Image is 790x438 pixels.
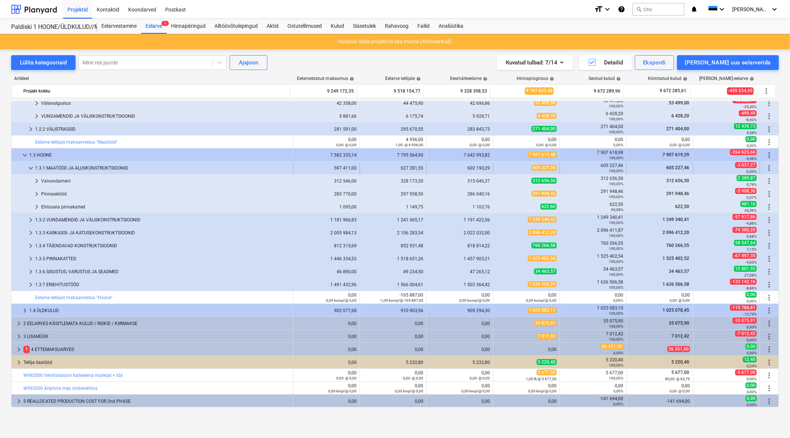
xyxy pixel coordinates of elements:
[363,127,423,132] div: 295 670,55
[727,87,754,94] span: -459 234,95
[380,19,413,34] a: Rahavoog
[363,165,423,171] div: 627 281,55
[35,227,290,239] div: 1.3.3 KARKASSI- JA KATUSEKONSTRUKTSIOONID
[609,221,623,225] small: 100,00%
[765,397,774,406] span: Rohkem tegevusi
[430,230,490,235] div: 2 022 032,00
[11,23,88,31] div: Paldiski 1 HOONE/ÜLDKULUD//MAATÖÖD (2101787//2101824)
[29,149,290,161] div: 1.3 HOONE
[296,165,357,171] div: 597 411,00
[765,177,774,185] span: Rohkem tegevusi
[363,292,423,303] div: -165 887,00
[563,241,623,251] div: 760 266,55
[765,267,774,276] span: Rohkem tegevusi
[765,241,774,250] span: Rohkem tegevusi
[609,247,623,251] small: 100,00%
[563,305,623,316] div: 1 025 083,10
[531,178,557,184] span: 312 656,50
[563,176,623,186] div: 312 656,50
[296,114,357,119] div: 5 881,66
[430,178,490,184] div: 315 046,37
[430,282,490,287] div: 1 503 364,42
[659,88,687,94] span: 9 672 285,61
[735,188,757,194] span: -5 908,30
[563,137,623,147] div: 0,00
[430,217,490,223] div: 1 191 422,56
[296,308,357,313] div: 902 077,68
[528,307,557,313] span: 1 025 083,11
[746,286,757,290] small: -8,86%
[430,256,490,261] div: 1 457 905,21
[630,292,690,303] div: 0,00
[765,293,774,302] span: Rohkem tegevusi
[296,127,357,132] div: 281 591,00
[210,19,262,34] a: Alltöövõtulepingud
[734,266,757,272] span: 12 801,55
[430,114,490,119] div: 5 928,71
[32,99,41,108] span: keyboard_arrow_right
[563,280,623,290] div: 1 636 506,58
[765,371,774,380] span: Rohkem tegevusi
[32,112,41,121] span: keyboard_arrow_right
[765,138,774,147] span: Rohkem tegevusi
[20,58,67,67] div: Lülita kategooriaid
[470,143,490,147] small: 0,00 @ 0,00
[283,19,326,34] a: Ostutellimused
[297,76,354,81] div: Eelarvestatud maksumus
[747,299,757,303] small: 0,00%
[262,19,283,34] a: Aktid
[528,230,557,235] span: 2 096 412,20
[528,217,557,223] span: 1 249 340,42
[296,153,357,158] div: 7 582 335,14
[662,152,690,157] span: 7 907 619,29
[603,5,612,14] i: keyboard_arrow_down
[296,178,357,184] div: 312 546,00
[662,230,690,235] span: 2 096 412,20
[293,85,354,97] div: 9 249 172,35
[643,58,666,67] div: Ekspordi
[430,153,490,158] div: 7 642 993,82
[296,204,357,210] div: 1 095,00
[662,308,690,313] span: 1 025 078,45
[648,76,687,81] div: Kinnitatud kulud
[167,19,210,34] div: Hinnapäringud
[296,191,357,197] div: 283 770,00
[430,127,490,132] div: 283 843,73
[430,165,490,171] div: 602 190,29
[677,55,779,70] button: [PERSON_NAME] uus eelarverida
[563,254,623,264] div: 1 525 402,54
[746,234,757,238] small: -3,68%
[413,19,434,34] a: Failid
[770,5,779,14] i: keyboard_arrow_down
[531,191,557,197] span: 291 948,46
[23,85,287,97] div: Projekt kokku
[35,214,290,226] div: 1.3.2 VUNDAMENDID JA VÄLISKONSTRUKTSIOONID
[363,282,423,287] div: 1 566 004,61
[415,77,421,81] span: help
[363,114,423,119] div: 6 175,74
[666,191,690,196] span: 291 948,46
[41,175,290,187] div: Vaivundament
[609,156,623,160] small: 100,00%
[609,195,623,199] small: 100,00%
[380,298,423,302] small: -1,00 kompl @ 165 887,00
[615,77,621,81] span: help
[97,19,141,34] div: Eelarvestamine
[744,273,757,277] small: 27,08%
[730,305,757,311] span: -115 788,81
[296,217,357,223] div: 1 181 966,83
[517,76,554,81] div: Hinnaprognoos
[630,137,690,147] div: 0,00
[563,202,623,212] div: 622,50
[41,201,290,213] div: Ehitusala pinnakatted
[363,178,423,184] div: 328 173,30
[536,143,557,147] small: 0,00 @ 0,00
[609,234,623,238] small: 100,00%
[563,150,623,160] div: 7 907 618,98
[563,163,623,173] div: 605 227,46
[35,123,290,135] div: 1.2.2 VÄLISTRASSID
[666,243,690,248] span: 760 266,55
